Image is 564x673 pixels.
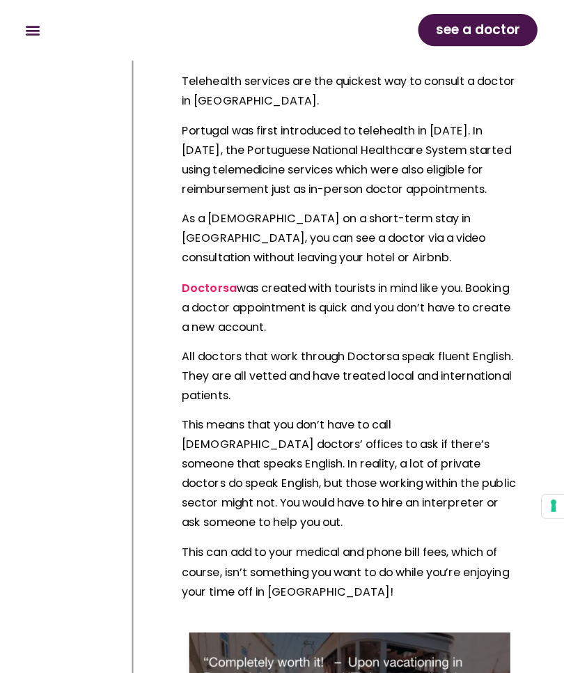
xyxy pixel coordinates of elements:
[182,414,517,531] p: This means that you don’t have to call [DEMOGRAPHIC_DATA] doctors’ offices to ask if there’s some...
[21,19,44,42] div: Menu Toggle
[182,346,517,404] p: All doctors that work through Doctorsa speak fluent English. They are all vetted and have treated...
[182,277,517,336] p: was created with tourists in mind like you. Booking a doctor appointment is quick and you don’t h...
[434,19,519,41] span: see a doctor
[182,121,517,199] p: Portugal was first introduced to telehealth in [DATE]. In [DATE], the Portuguese National Healthc...
[540,493,564,517] button: Your consent preferences for tracking technologies
[182,541,517,600] p: This can add to your medical and phone bill fees, which of course, isn’t something you want to do...
[182,208,517,267] p: As a [DEMOGRAPHIC_DATA] on a short-term stay in [GEOGRAPHIC_DATA], you can see a doctor via a vid...
[182,71,517,110] p: Telehealth services are the quickest way to consult a doctor in [GEOGRAPHIC_DATA].
[417,14,536,46] a: see a doctor
[182,279,236,295] a: Doctorsa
